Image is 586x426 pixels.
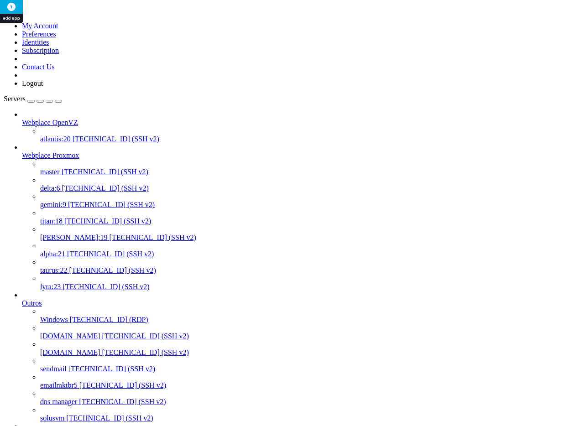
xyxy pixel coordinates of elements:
span: Webplace OpenVZ [22,119,78,126]
a: Logout [22,79,43,87]
span: Outros [22,299,42,307]
span: [DOMAIN_NAME] [40,348,100,356]
span: [PERSON_NAME]:19 [40,234,108,241]
li: solusvm [TECHNICAL_ID] (SSH v2) [40,406,582,422]
a: Preferences [22,30,56,38]
span: gemini:9 [40,201,66,208]
span: [TECHNICAL_ID] (SSH v2) [110,234,196,241]
span: emailmktbr5 [40,381,78,389]
span: atlantis:20 [40,135,71,143]
li: delta:6 [TECHNICAL_ID] (SSH v2) [40,176,582,192]
span: [TECHNICAL_ID] (SSH v2) [69,266,156,274]
span: [DOMAIN_NAME] [40,332,100,340]
li: emailmktbr5 [TECHNICAL_ID] (SSH v2) [40,373,582,390]
li: gemini:9 [TECHNICAL_ID] (SSH v2) [40,192,582,209]
span: Webplace Proxmox [22,151,79,159]
li: alpha:21 [TECHNICAL_ID] (SSH v2) [40,242,582,258]
span: [TECHNICAL_ID] (RDP) [70,316,148,323]
span: [TECHNICAL_ID] (SSH v2) [68,365,155,373]
a: Servers [4,95,62,103]
a: [DOMAIN_NAME] [TECHNICAL_ID] (SSH v2) [40,332,582,340]
a: taurus:22 [TECHNICAL_ID] (SSH v2) [40,266,582,275]
span: [TECHNICAL_ID] (SSH v2) [67,250,154,258]
span: alpha:21 [40,250,65,258]
li: Windows [TECHNICAL_ID] (RDP) [40,307,582,324]
li: atlantis:20 [TECHNICAL_ID] (SSH v2) [40,127,582,143]
span: taurus:22 [40,266,68,274]
a: My Account [22,22,58,30]
span: [TECHNICAL_ID] (SSH v2) [79,398,166,405]
a: gemini:9 [TECHNICAL_ID] (SSH v2) [40,201,582,209]
span: delta:6 [40,184,60,192]
li: master [TECHNICAL_ID] (SSH v2) [40,160,582,176]
a: Contact Us [22,63,55,71]
span: dns manager [40,398,77,405]
a: Identities [22,38,49,46]
li: Outros [22,291,582,422]
span: [TECHNICAL_ID] (SSH v2) [79,381,166,389]
a: Windows [TECHNICAL_ID] (RDP) [40,316,582,324]
span: [TECHNICAL_ID] (SSH v2) [102,332,189,340]
a: Webplace OpenVZ [22,119,582,127]
a: Outros [22,299,582,307]
li: [DOMAIN_NAME] [TECHNICAL_ID] (SSH v2) [40,340,582,357]
a: lyra:23 [TECHNICAL_ID] (SSH v2) [40,283,582,291]
span: [TECHNICAL_ID] (SSH v2) [66,414,153,422]
a: Subscription [22,47,59,54]
span: titan:18 [40,217,63,225]
span: [TECHNICAL_ID] (SSH v2) [62,184,149,192]
li: [DOMAIN_NAME] [TECHNICAL_ID] (SSH v2) [40,324,582,340]
a: dns manager [TECHNICAL_ID] (SSH v2) [40,398,582,406]
span: [TECHNICAL_ID] (SSH v2) [102,348,189,356]
a: alpha:21 [TECHNICAL_ID] (SSH v2) [40,250,582,258]
span: Windows [40,316,68,323]
a: atlantis:20 [TECHNICAL_ID] (SSH v2) [40,135,582,143]
li: Webplace Proxmox [22,143,582,291]
span: [TECHNICAL_ID] (SSH v2) [62,168,148,176]
a: Webplace Proxmox [22,151,582,160]
span: [TECHNICAL_ID] (SSH v2) [64,217,151,225]
span: [TECHNICAL_ID] (SSH v2) [68,201,155,208]
span: sendmail [40,365,67,373]
li: titan:18 [TECHNICAL_ID] (SSH v2) [40,209,582,225]
li: Webplace OpenVZ [22,110,582,143]
a: sendmail [TECHNICAL_ID] (SSH v2) [40,365,582,373]
li: taurus:22 [TECHNICAL_ID] (SSH v2) [40,258,582,275]
span: lyra:23 [40,283,61,291]
a: master [TECHNICAL_ID] (SSH v2) [40,168,582,176]
li: dns manager [TECHNICAL_ID] (SSH v2) [40,390,582,406]
span: Servers [4,95,26,103]
a: titan:18 [TECHNICAL_ID] (SSH v2) [40,217,582,225]
span: solusvm [40,414,64,422]
li: lyra:23 [TECHNICAL_ID] (SSH v2) [40,275,582,291]
a: [PERSON_NAME]:19 [TECHNICAL_ID] (SSH v2) [40,234,582,242]
span: [TECHNICAL_ID] (SSH v2) [73,135,159,143]
a: solusvm [TECHNICAL_ID] (SSH v2) [40,414,582,422]
a: [DOMAIN_NAME] [TECHNICAL_ID] (SSH v2) [40,348,582,357]
li: sendmail [TECHNICAL_ID] (SSH v2) [40,357,582,373]
a: emailmktbr5 [TECHNICAL_ID] (SSH v2) [40,381,582,390]
a: delta:6 [TECHNICAL_ID] (SSH v2) [40,184,582,192]
li: [PERSON_NAME]:19 [TECHNICAL_ID] (SSH v2) [40,225,582,242]
span: [TECHNICAL_ID] (SSH v2) [63,283,149,291]
span: master [40,168,60,176]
